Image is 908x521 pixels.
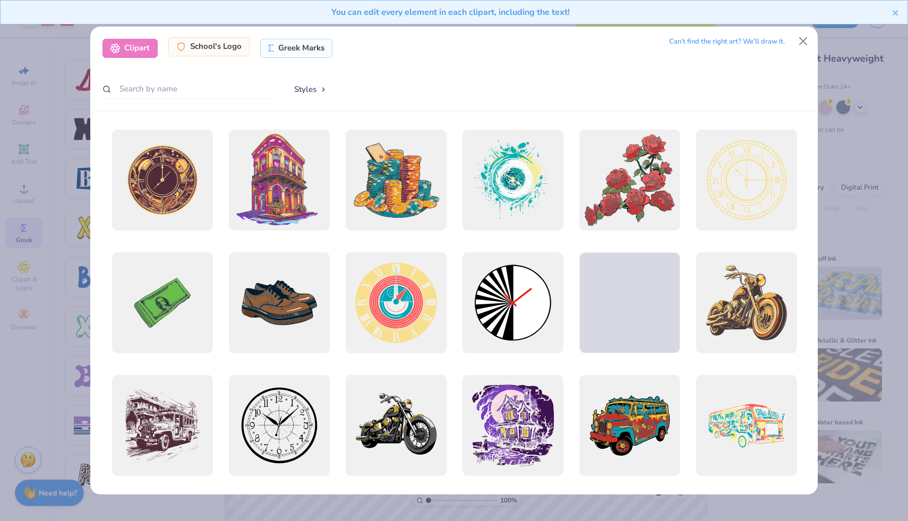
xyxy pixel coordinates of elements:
[793,31,813,52] button: Close
[102,39,158,58] div: Clipart
[892,6,900,19] button: close
[669,32,785,51] div: Can’t find the right art? We’ll draw it.
[168,37,250,56] div: School's Logo
[283,79,338,99] button: Styles
[8,6,892,19] div: You can edit every element in each clipart, including the text!
[102,79,272,99] input: Search by name
[260,39,333,58] div: Greek Marks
